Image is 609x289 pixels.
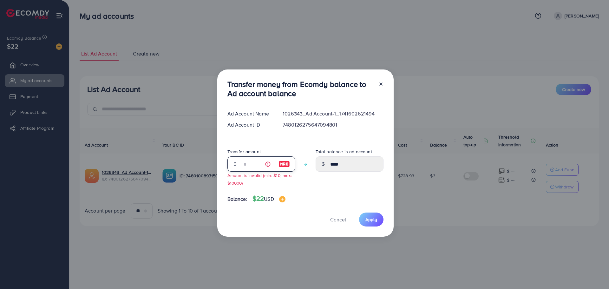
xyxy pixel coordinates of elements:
label: Total balance in ad account [316,148,372,155]
span: Cancel [330,216,346,223]
div: Ad Account ID [222,121,278,128]
label: Transfer amount [227,148,261,155]
div: 7480126275647094801 [278,121,388,128]
h4: $22 [252,195,285,203]
img: image [279,196,285,202]
img: image [278,160,290,168]
button: Cancel [322,213,354,226]
h3: Transfer money from Ecomdy balance to Ad account balance [227,80,373,98]
span: USD [264,195,274,202]
span: Balance: [227,195,247,203]
iframe: Chat [582,260,604,284]
small: Amount is invalid (min: $10, max: $10000) [227,172,292,186]
div: Ad Account Name [222,110,278,117]
div: 1026343_Ad Account-1_1741602621494 [278,110,388,117]
span: Apply [365,216,377,223]
button: Apply [359,213,383,226]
